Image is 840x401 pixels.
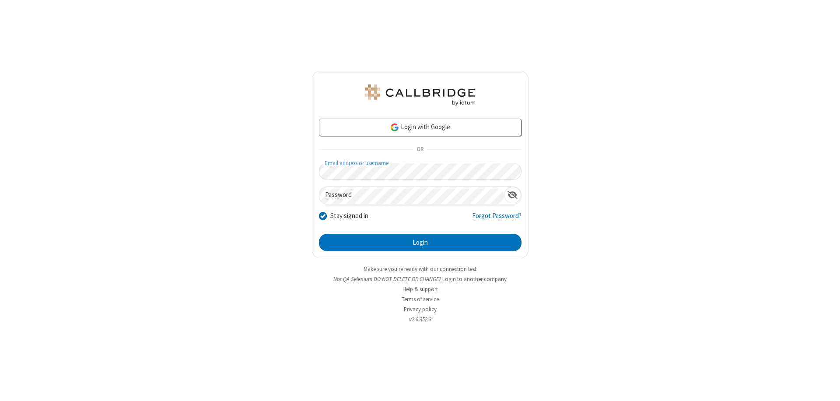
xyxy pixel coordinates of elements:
button: Login to another company [442,275,507,283]
input: Email address or username [319,163,521,180]
input: Password [319,187,504,204]
a: Login with Google [319,119,521,136]
img: QA Selenium DO NOT DELETE OR CHANGE [363,84,477,106]
div: Show password [504,187,521,203]
img: google-icon.png [390,123,399,132]
a: Privacy policy [404,306,437,313]
button: Login [319,234,521,251]
a: Forgot Password? [472,211,521,228]
a: Terms of service [402,295,439,303]
li: v2.6.352.3 [312,315,528,324]
label: Stay signed in [330,211,368,221]
a: Help & support [402,285,438,293]
iframe: Chat [818,378,833,395]
a: Make sure you're ready with our connection test [364,265,476,273]
span: OR [413,144,427,156]
li: Not QA Selenium DO NOT DELETE OR CHANGE? [312,275,528,283]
